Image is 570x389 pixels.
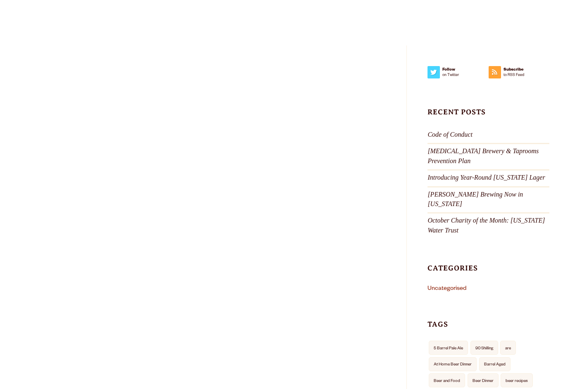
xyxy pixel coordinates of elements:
[429,341,468,355] a: 5 Barrel Pale Ale (2 items)
[219,19,252,26] span: Winery
[214,5,257,42] a: Winery
[470,341,498,355] a: 90 Shilling (3 items)
[427,286,466,292] a: Uncategorised
[468,373,499,387] a: Beer Dinner (1 item)
[427,66,488,72] strong: Follow
[427,217,545,233] a: October Charity of the Month: [US_STATE] Water Trust
[76,5,132,42] a: Taprooms
[416,19,446,26] span: Impact
[489,72,549,78] span: to RSS Feed
[501,373,533,387] a: beer recipes (4 items)
[427,174,545,181] a: Introducing Year-Round [US_STATE] Lager
[479,357,511,371] a: Barrel Aged (7 items)
[427,320,549,337] h3: Tags
[26,19,46,26] span: Beer
[333,19,381,26] span: Our Story
[21,5,52,42] a: Beer
[427,191,523,207] a: [PERSON_NAME] Brewing Now in [US_STATE]
[81,19,126,26] span: Taprooms
[500,341,516,355] a: are (10 items)
[427,107,549,124] h3: Recent Posts
[489,66,549,83] a: Subscribeto RSS Feed
[427,147,539,164] a: [MEDICAL_DATA] Brewery & Taprooms Prevention Plan
[427,72,488,78] span: on Twitter
[161,19,184,26] span: Gear
[427,263,549,280] h3: Categories
[427,66,488,83] a: Followon Twitter
[411,5,452,42] a: Impact
[476,5,539,42] a: Beer Finder
[156,5,190,42] a: Gear
[280,5,311,42] a: Odell Home
[429,357,477,371] a: At Home Beer Dinner (2 items)
[489,66,549,72] strong: Subscribe
[429,373,465,387] a: Beer and Food (6 items)
[427,131,472,138] a: Code of Conduct
[328,5,386,42] a: Our Story
[481,19,533,26] span: Beer Finder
